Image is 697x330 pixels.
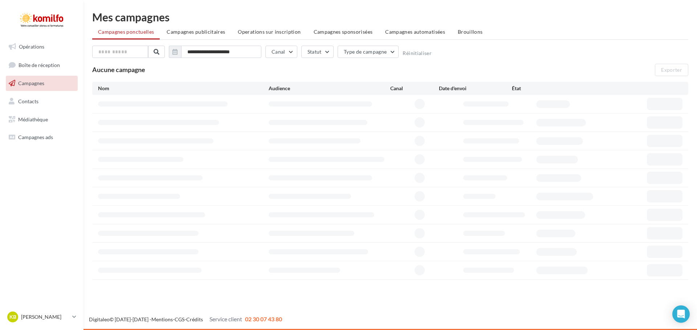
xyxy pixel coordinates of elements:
div: Audience [269,85,390,92]
span: Campagnes publicitaires [167,29,225,35]
button: Type de campagne [338,46,399,58]
button: Exporter [655,64,688,76]
span: Campagnes automatisées [385,29,445,35]
a: CGS [175,316,184,322]
p: [PERSON_NAME] [21,313,69,321]
a: Campagnes ads [4,130,79,145]
span: Boîte de réception [19,62,60,68]
span: Campagnes sponsorisées [314,29,373,35]
button: Canal [265,46,297,58]
a: Boîte de réception [4,57,79,73]
a: Campagnes [4,76,79,91]
div: Canal [390,85,439,92]
div: Date d'envoi [439,85,512,92]
span: Service client [209,316,242,322]
button: Statut [301,46,334,58]
span: Campagnes [18,80,44,86]
span: Contacts [18,98,38,104]
button: Réinitialiser [403,50,432,56]
span: Médiathèque [18,116,48,122]
a: Mentions [151,316,173,322]
span: 02 30 07 43 80 [245,316,282,322]
span: Campagnes ads [18,134,53,140]
span: Opérations [19,43,44,50]
div: Mes campagnes [92,12,688,22]
a: Contacts [4,94,79,109]
span: © [DATE]-[DATE] - - - [89,316,282,322]
span: Aucune campagne [92,66,145,74]
span: Operations sur inscription [238,29,301,35]
a: Opérations [4,39,79,54]
a: KB [PERSON_NAME] [6,310,78,324]
div: Open Intercom Messenger [672,305,690,323]
div: État [512,85,585,92]
a: Digitaleo [89,316,110,322]
div: Nom [98,85,269,92]
a: Crédits [186,316,203,322]
span: KB [9,313,16,321]
span: Brouillons [458,29,483,35]
a: Médiathèque [4,112,79,127]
